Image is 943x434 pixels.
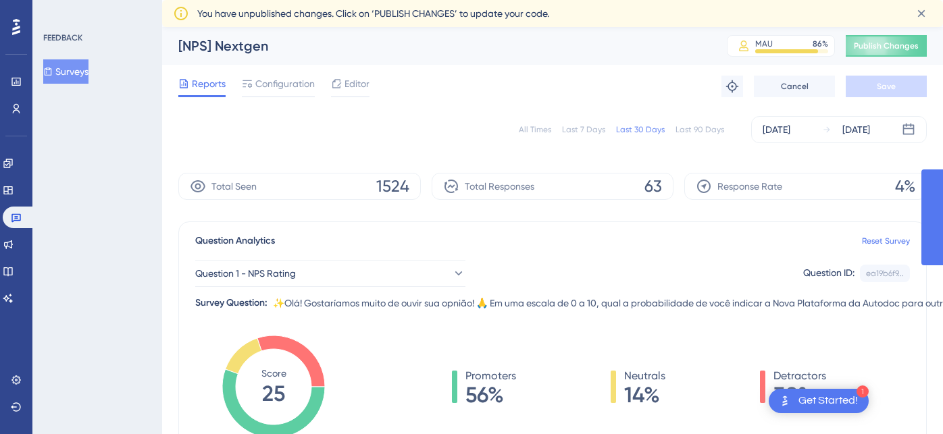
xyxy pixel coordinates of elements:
[465,384,516,406] span: 56%
[616,124,665,135] div: Last 30 Days
[644,175,662,197] span: 63
[803,265,855,282] div: Question ID:
[777,393,793,409] img: launcher-image-alternative-text
[192,76,226,92] span: Reports
[43,32,82,43] div: FEEDBACK
[465,368,516,384] span: Promoters
[773,384,826,406] span: 30%
[773,368,826,384] span: Detractors
[195,295,267,311] div: Survey Question:
[195,233,275,249] span: Question Analytics
[798,394,858,408] div: Get Started!
[624,384,665,406] span: 14%
[895,175,915,197] span: 4%
[769,389,869,413] div: Open Get Started! checklist, remaining modules: 1
[886,381,927,421] iframe: UserGuiding AI Assistant Launcher
[877,81,896,92] span: Save
[255,76,315,92] span: Configuration
[813,38,828,49] div: 86 %
[846,35,927,57] button: Publish Changes
[195,260,465,287] button: Question 1 - NPS Rating
[717,178,782,194] span: Response Rate
[262,381,285,406] tspan: 25
[211,178,257,194] span: Total Seen
[345,76,369,92] span: Editor
[261,368,286,379] tspan: Score
[866,268,904,279] div: ea19b6f9...
[754,76,835,97] button: Cancel
[43,59,88,84] button: Surveys
[178,36,693,55] div: [NPS] Nextgen
[676,124,724,135] div: Last 90 Days
[857,385,869,398] div: 1
[624,368,665,384] span: Neutrals
[562,124,605,135] div: Last 7 Days
[763,121,790,138] div: [DATE]
[519,124,551,135] div: All Times
[755,38,773,49] div: MAU
[842,121,870,138] div: [DATE]
[846,76,927,97] button: Save
[465,178,534,194] span: Total Responses
[376,175,409,197] span: 1524
[854,40,919,51] span: Publish Changes
[197,5,549,22] span: You have unpublished changes. Click on ‘PUBLISH CHANGES’ to update your code.
[862,236,910,246] a: Reset Survey
[195,265,296,281] span: Question 1 - NPS Rating
[781,81,809,92] span: Cancel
